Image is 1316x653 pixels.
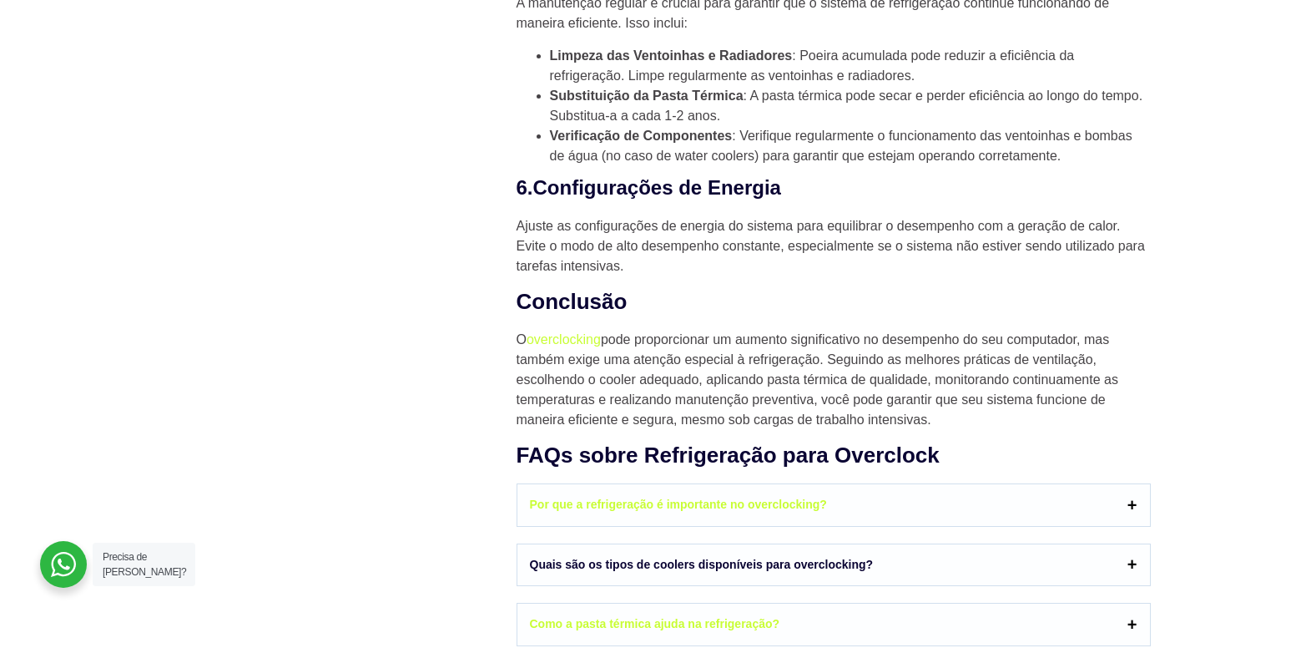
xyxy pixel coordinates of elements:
[550,126,1151,166] li: : Verifique regularmente o funcionamento das ventoinhas e bombas de água (no caso de water cooler...
[517,604,1150,645] a: Como a pasta térmica ajuda na refrigeração?
[533,176,781,199] strong: Configurações de Energia
[103,551,186,578] span: Precisa de [PERSON_NAME]?
[517,288,1151,316] h2: Conclusão
[517,484,1150,526] a: Por que a refrigeração é importante no overclocking?
[550,46,1151,86] li: : Poeira acumulada pode reduzir a eficiência da refrigeração. Limpe regularmente as ventoinhas e ...
[550,48,793,63] strong: Limpeza das Ventoinhas e Radiadores
[550,129,733,143] strong: Verificação de Componentes
[550,86,1151,126] li: : A pasta térmica pode secar e perder eficiência ao longo do tempo. Substitua-a a cada 1-2 anos.
[517,544,1150,586] a: Quais são os tipos de coolers disponíveis para overclocking?
[517,173,1151,203] h3: 6.
[1016,439,1316,653] iframe: Chat Widget
[550,89,744,103] strong: Substituição da Pasta Térmica
[517,330,1151,430] p: O pode proporcionar um aumento significativo no desempenho do seu computador, mas também exige um...
[527,332,601,347] a: overclocking
[1016,439,1316,653] div: Widget de chat
[517,216,1151,276] p: Ajuste as configurações de energia do sistema para equilibrar o desempenho com a geração de calor...
[517,442,1151,470] h2: FAQs sobre Refrigeração para Overclock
